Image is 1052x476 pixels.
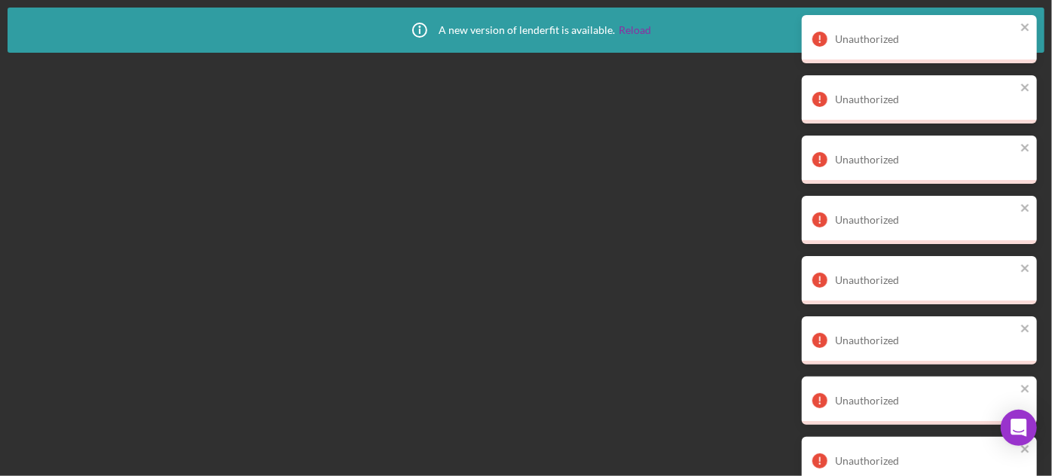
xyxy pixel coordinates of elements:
[1020,142,1031,156] button: close
[619,24,651,36] a: Reload
[835,214,1016,226] div: Unauthorized
[1020,262,1031,276] button: close
[1020,202,1031,216] button: close
[1020,322,1031,337] button: close
[835,274,1016,286] div: Unauthorized
[1020,383,1031,397] button: close
[835,93,1016,105] div: Unauthorized
[835,395,1016,407] div: Unauthorized
[835,33,1016,45] div: Unauthorized
[835,334,1016,346] div: Unauthorized
[401,11,651,49] div: A new version of lenderfit is available.
[1020,443,1031,457] button: close
[1020,21,1031,35] button: close
[1001,410,1037,446] div: Open Intercom Messenger
[1020,81,1031,96] button: close
[835,455,1016,467] div: Unauthorized
[835,154,1016,166] div: Unauthorized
